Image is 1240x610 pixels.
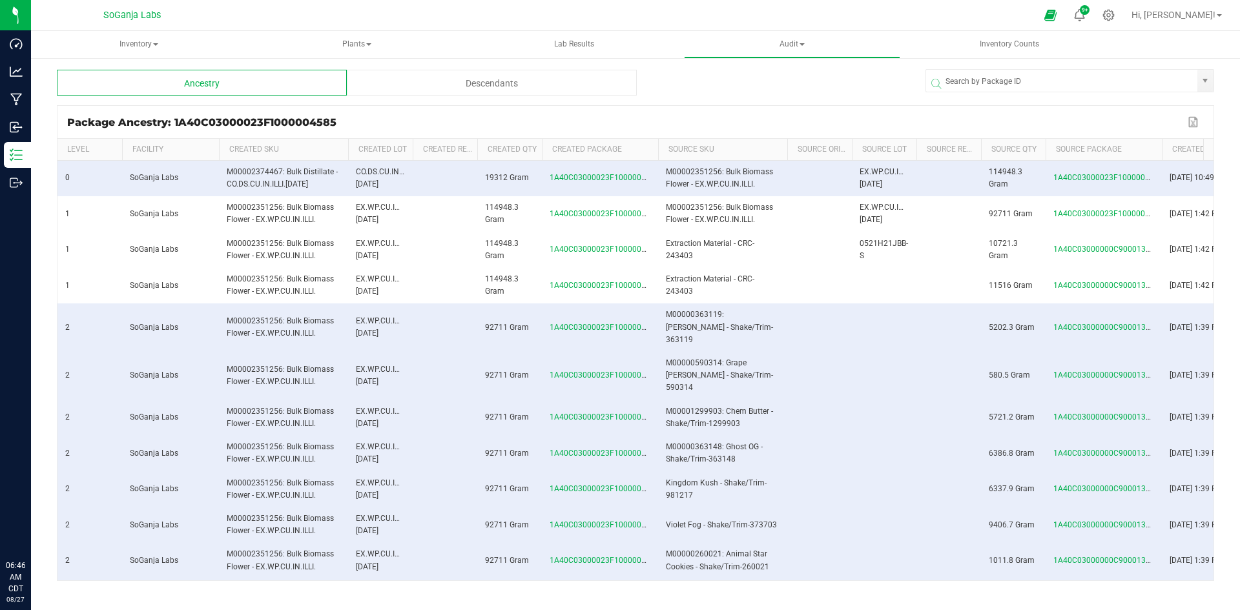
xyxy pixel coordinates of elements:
iframe: Resource center [13,507,52,545]
span: EX.WP.CU.IN.ILLI.[DATE] [356,239,416,260]
span: M00002351256: Bulk Biomass Flower - EX.WP.CU.IN.ILLI. [227,478,334,500]
span: 1A40C03000023F1000004358 [1053,173,1163,182]
span: M00002351256: Bulk Biomass Flower - EX.WP.CU.IN.ILLI. [227,514,334,535]
span: 6386.8 Gram [989,449,1035,458]
inline-svg: Inventory [10,148,23,161]
span: Extraction Material - CRC-243403 [666,239,754,260]
span: 1 [65,245,70,254]
a: Inventory [31,31,247,58]
inline-svg: Manufacturing [10,93,23,106]
span: 1A40C03000000C9000133167 [1053,556,1164,565]
span: SoGanja Labs [130,484,178,493]
span: 1A40C03000023F1000004357 [550,323,659,332]
span: M00002374467: Bulk Distillate - CO.DS.CU.IN.ILLI.[DATE] [227,167,338,188]
span: 1A40C03000023F1000004357 [1053,209,1163,218]
span: Kingdom Kush - Shake/Trim-981217 [666,478,767,500]
span: 2 [65,412,70,422]
span: M00002351256: Bulk Biomass Flower - EX.WP.CU.IN.ILLI. [227,316,334,338]
a: Lab Results [466,31,683,58]
span: 1A40C03000023F1000004357 [550,520,659,529]
span: Lab Results [537,39,612,50]
span: M00002351256: Bulk Biomass Flower - EX.WP.CU.IN.ILLI. [227,274,334,296]
span: 1A40C03000000C9000133169 [1053,412,1164,422]
p: 08/27 [6,595,25,604]
span: 2 [65,484,70,493]
span: SoGanja Labs [130,281,178,290]
span: EX.WP.CU.IN.ILLI.[DATE] [356,478,416,500]
span: SoGanja Labs [130,245,178,254]
span: 2 [65,323,70,332]
span: SoGanja Labs [130,449,178,458]
span: Audit [685,32,900,57]
div: Manage settings [1100,9,1117,21]
span: [DATE] 1:42 PM CDT [1170,245,1240,254]
th: Created Package [542,139,658,161]
th: Created Lot [348,139,413,161]
span: 92711 Gram [485,371,529,380]
span: M00000590314: Grape [PERSON_NAME] - Shake/Trim-590314 [666,358,773,392]
span: M00002351256: Bulk Biomass Flower - EX.WP.CU.IN.ILLI. [227,365,334,386]
span: SoGanja Labs [130,173,178,182]
span: [DATE] 1:39 PM CDT [1170,556,1240,565]
span: 1A40C03000023F1000004357 [550,412,659,422]
span: 1A40C03000000C9000131558 [1053,281,1164,290]
span: 92711 Gram [989,209,1033,218]
span: M00000363119: [PERSON_NAME] - Shake/Trim-363119 [666,310,773,343]
span: M00002351256: Bulk Biomass Flower - EX.WP.CU.IN.ILLI. [227,549,334,571]
span: 1A40C03000023F1000004358 [550,281,659,290]
span: EX.WP.CU.IN.ILLI.[DATE] [356,203,416,224]
span: 1A40C03000000C9000133174 [1053,449,1164,458]
span: 114948.3 Gram [989,167,1022,188]
span: Violet Fog - Shake/Trim-373703 [666,520,777,529]
span: EX.WP.CU.IN.ILLI.[DATE] [356,365,416,386]
th: Level [57,139,122,161]
span: M00002351256: Bulk Biomass Flower - EX.WP.CU.IN.ILLI. [227,407,334,428]
a: Audit [684,31,900,58]
div: Ancestry [57,70,347,96]
button: Export to Excel [1184,114,1204,130]
input: Search by Package ID [926,70,1197,93]
span: 1011.8 Gram [989,556,1035,565]
span: 1A40C03000000C9000133179 [1053,371,1164,380]
th: Facility [122,139,219,161]
a: Plants [249,31,465,58]
span: EX.WP.CU.IN.ILLI.[DATE] [356,274,416,296]
span: SoGanja Labs [130,520,178,529]
span: M00002351256: Bulk Biomass Flower - EX.WP.CU.IN.ILLI. [666,167,773,188]
inline-svg: Inbound [10,121,23,134]
span: [DATE] 1:39 PM CDT [1170,449,1240,458]
span: Extraction Material - CRC-243403 [666,274,754,296]
span: 2 [65,449,70,458]
span: M00002351256: Bulk Biomass Flower - EX.WP.CU.IN.ILLI. [227,203,334,224]
span: EX.WP.CU.IN.ILLI.[DATE] [356,549,416,571]
th: Created SKU [219,139,348,161]
th: Created Ref Field [413,139,477,161]
span: Plants [249,32,464,57]
span: 0 [65,173,70,182]
span: 2 [65,520,70,529]
inline-svg: Dashboard [10,37,23,50]
span: M00002351256: Bulk Biomass Flower - EX.WP.CU.IN.ILLI. [227,442,334,463]
span: 1A40C03000000C9000133183 [1053,520,1164,529]
span: 92711 Gram [485,323,529,332]
span: 1 [65,281,70,290]
span: 9+ [1082,8,1088,13]
span: SoGanja Labs [130,371,178,380]
span: 11516 Gram [989,281,1033,290]
span: EX.WP.CU.IN.ILLI.[DATE] [356,407,416,428]
span: SoGanja Labs [130,556,178,565]
span: 0521H21JBB-S [860,239,908,260]
span: M00000363148: Ghost OG - Shake/Trim-363148 [666,442,763,463]
th: Source Origin Harvests [787,139,852,161]
span: 114948.3 Gram [485,239,519,260]
span: 1A40C03000023F1000004585 [550,173,659,182]
span: Hi, [PERSON_NAME]! [1131,10,1215,20]
span: 580.5 Gram [989,371,1030,380]
span: SoGanja Labs [103,10,161,21]
span: 5721.2 Gram [989,412,1035,422]
span: [DATE] 1:39 PM CDT [1170,484,1240,493]
inline-svg: Analytics [10,65,23,78]
inline-svg: Outbound [10,176,23,189]
span: Open Ecommerce Menu [1036,3,1065,28]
